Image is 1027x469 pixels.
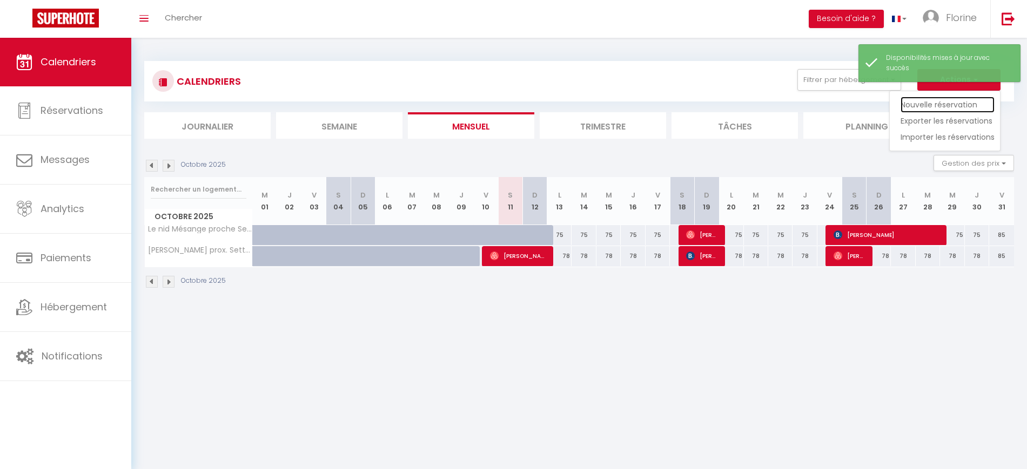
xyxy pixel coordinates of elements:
[852,190,857,200] abbr: S
[902,190,905,200] abbr: L
[891,246,915,266] div: 78
[803,112,930,139] li: Planning
[817,177,842,225] th: 24
[646,177,670,225] th: 17
[408,112,534,139] li: Mensuel
[287,190,292,200] abbr: J
[276,112,402,139] li: Semaine
[558,190,561,200] abbr: L
[151,180,246,199] input: Rechercher un logement...
[827,190,832,200] abbr: V
[1002,12,1015,25] img: logout
[834,225,939,245] span: [PERSON_NAME]
[719,246,743,266] div: 78
[572,177,596,225] th: 14
[596,225,621,245] div: 75
[924,190,931,200] abbr: M
[934,155,1014,171] button: Gestion des prix
[989,246,1014,266] div: 85
[474,177,498,225] th: 10
[336,190,341,200] abbr: S
[672,112,798,139] li: Tâches
[145,209,252,225] span: Octobre 2025
[876,190,882,200] abbr: D
[312,190,317,200] abbr: V
[572,225,596,245] div: 75
[32,9,99,28] img: Super Booking
[547,225,572,245] div: 75
[803,190,807,200] abbr: J
[490,246,547,266] span: [PERSON_NAME] [PERSON_NAME]
[174,69,241,93] h3: CALENDRIERS
[572,246,596,266] div: 78
[621,225,645,245] div: 75
[409,190,415,200] abbr: M
[793,225,817,245] div: 75
[793,177,817,225] th: 23
[41,153,90,166] span: Messages
[940,246,964,266] div: 78
[277,177,301,225] th: 02
[989,177,1014,225] th: 31
[400,177,424,225] th: 07
[621,177,645,225] th: 16
[965,177,989,225] th: 30
[547,246,572,266] div: 78
[768,246,793,266] div: 78
[631,190,635,200] abbr: J
[797,69,901,91] button: Filtrer par hébergement
[449,177,473,225] th: 09
[730,190,733,200] abbr: L
[793,246,817,266] div: 78
[975,190,979,200] abbr: J
[646,246,670,266] div: 78
[999,190,1004,200] abbr: V
[42,349,103,363] span: Notifications
[146,246,254,254] span: [PERSON_NAME] prox. Settons
[375,177,400,225] th: 06
[144,112,271,139] li: Journalier
[834,246,866,266] span: [PERSON_NAME]
[768,177,793,225] th: 22
[916,246,940,266] div: 78
[777,190,784,200] abbr: M
[989,225,1014,245] div: 85
[532,190,538,200] abbr: D
[484,190,488,200] abbr: V
[498,177,522,225] th: 11
[940,225,964,245] div: 75
[386,190,389,200] abbr: L
[719,177,743,225] th: 20
[680,190,684,200] abbr: S
[606,190,612,200] abbr: M
[744,177,768,225] th: 21
[842,177,866,225] th: 25
[719,225,743,245] div: 75
[41,202,84,215] span: Analytics
[744,225,768,245] div: 75
[916,177,940,225] th: 28
[253,177,277,225] th: 01
[867,177,891,225] th: 26
[547,177,572,225] th: 13
[326,177,351,225] th: 04
[360,190,366,200] abbr: D
[459,190,464,200] abbr: J
[809,10,884,28] button: Besoin d'aide ?
[646,225,670,245] div: 75
[425,177,449,225] th: 08
[686,225,719,245] span: [PERSON_NAME]
[695,177,719,225] th: 19
[704,190,709,200] abbr: D
[522,177,547,225] th: 12
[901,97,995,113] a: Nouvelle réservation
[433,190,440,200] abbr: M
[949,190,956,200] abbr: M
[867,246,891,266] div: 78
[301,177,326,225] th: 03
[596,246,621,266] div: 78
[891,177,915,225] th: 27
[670,177,694,225] th: 18
[946,11,977,24] span: Florine
[901,113,995,129] a: Exporter les réservations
